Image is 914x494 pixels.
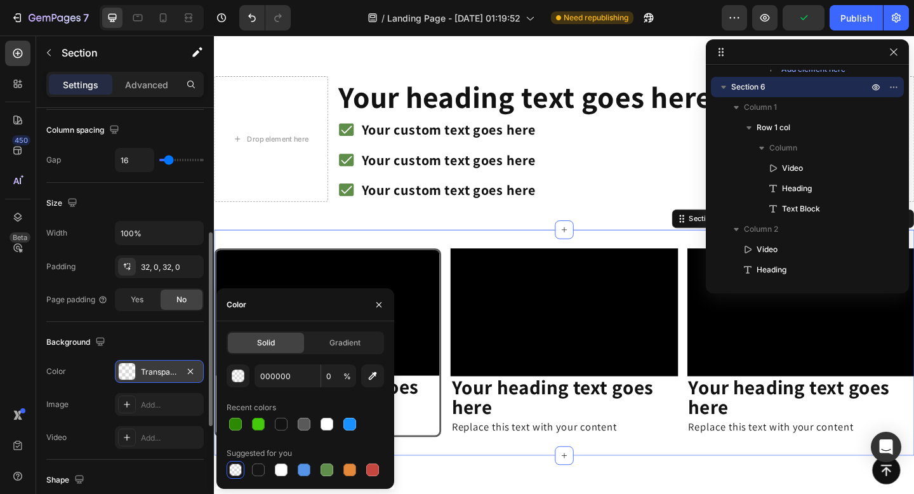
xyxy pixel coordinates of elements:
p: Section [62,45,166,60]
h2: Your heading text goes here [515,371,762,417]
div: Page padding [46,294,108,305]
button: Publish [830,5,883,30]
div: Add... [141,432,201,444]
span: Gradient [329,337,361,349]
div: Image [46,399,69,410]
div: Replace this text with your content [257,417,504,435]
span: No [176,294,187,305]
div: Replace this text with your content [515,417,762,435]
span: Section 6 [731,81,765,93]
span: Landing Page - [DATE] 01:19:52 [387,11,520,25]
p: Create Theme Section [577,194,658,205]
input: Eg: FFFFFF [255,364,321,387]
div: Transparent [141,366,178,378]
iframe: Design area [214,36,914,494]
span: Column 2 [744,223,778,236]
button: AI Content [666,192,722,207]
span: Solid [257,337,275,349]
button: 7 [5,5,95,30]
div: Size [46,195,80,212]
span: Column [769,142,797,154]
div: Drop element here [674,108,741,118]
div: Section 6 [514,194,553,205]
p: Settings [63,78,98,91]
span: / [381,11,385,25]
span: Column 1 [744,101,777,114]
div: 32, 0, 32, 0 [141,262,201,273]
span: Text Block [782,203,820,215]
span: % [343,371,351,382]
div: Gap [46,154,61,166]
div: Add... [141,399,201,411]
video: Video [2,234,245,371]
video: Video [515,232,762,371]
input: Auto [116,222,203,244]
span: Video [757,243,778,256]
div: Column spacing [46,122,122,139]
div: Beta [10,232,30,243]
p: Advanced [125,78,168,91]
div: Color [227,299,246,310]
div: Shape [46,472,87,489]
input: Auto [116,149,154,171]
p: 7 [83,10,89,25]
span: Heading [782,182,812,195]
div: Suggested for you [227,448,292,459]
span: Video [782,162,803,175]
div: Background [46,334,108,351]
div: Replace this text with your content [2,416,245,434]
div: Padding [46,261,76,272]
div: Color [46,366,66,377]
h2: Your heading text goes here [2,370,245,416]
div: Publish [840,11,872,25]
span: Need republishing [564,12,628,23]
div: Open Intercom Messenger [871,432,901,462]
video: Video [257,232,504,371]
div: Undo/Redo [239,5,291,30]
span: Yes [131,294,143,305]
span: Heading [757,264,786,276]
div: Recent colors [227,402,276,413]
div: 450 [12,135,30,145]
span: Row 1 col [757,121,790,134]
h2: Your heading text goes here [257,371,504,417]
div: Video [46,432,67,443]
div: Width [46,227,67,239]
